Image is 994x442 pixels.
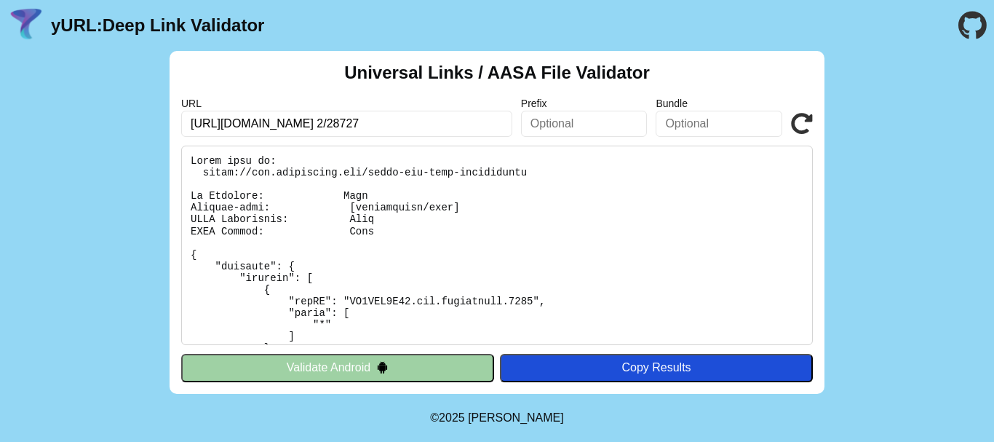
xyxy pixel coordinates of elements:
span: 2025 [439,411,465,424]
label: Bundle [656,98,782,109]
footer: © [430,394,563,442]
img: yURL Logo [7,7,45,44]
a: yURL:Deep Link Validator [51,15,264,36]
label: URL [181,98,512,109]
input: Optional [521,111,648,137]
input: Optional [656,111,782,137]
label: Prefix [521,98,648,109]
h2: Universal Links / AASA File Validator [344,63,650,83]
button: Copy Results [500,354,813,382]
div: Copy Results [507,361,806,374]
a: Michael Ibragimchayev's Personal Site [468,411,564,424]
input: Required [181,111,512,137]
img: droidIcon.svg [376,361,389,374]
button: Validate Android [181,354,494,382]
pre: Lorem ipsu do: sitam://con.adipiscing.eli/seddo-eiu-temp-incididuntu La Etdolore: Magn Aliquae-ad... [181,146,813,345]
